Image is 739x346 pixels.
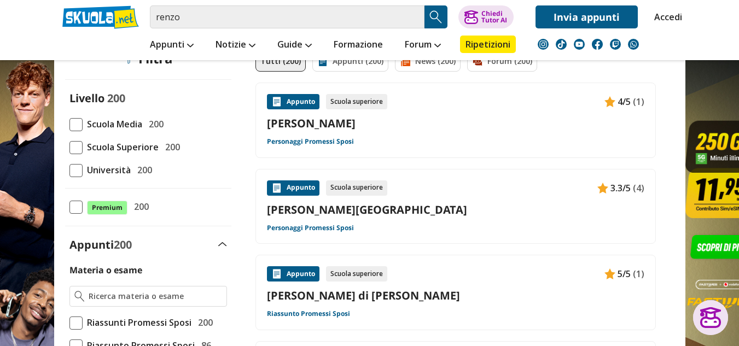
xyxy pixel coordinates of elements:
[402,36,444,55] a: Forum
[618,267,631,281] span: 5/5
[400,56,411,67] img: News filtro contenuto
[267,94,319,109] div: Appunto
[69,264,142,276] label: Materia o esame
[267,309,350,318] a: Riassunto Promessi Sposi
[267,202,644,217] a: [PERSON_NAME][GEOGRAPHIC_DATA]
[633,267,644,281] span: (1)
[74,291,85,302] img: Ricerca materia o esame
[331,36,386,55] a: Formazione
[89,291,222,302] input: Ricerca materia o esame
[114,237,132,252] span: 200
[275,36,315,55] a: Guide
[424,5,447,28] button: Search Button
[267,180,319,196] div: Appunto
[556,39,567,50] img: tiktok
[69,237,132,252] label: Appunti
[610,181,631,195] span: 3.3/5
[574,39,585,50] img: youtube
[604,96,615,107] img: Appunti contenuto
[592,39,603,50] img: facebook
[255,51,306,72] a: Tutti (200)
[147,36,196,55] a: Appunti
[271,96,282,107] img: Appunti contenuto
[267,116,644,131] a: [PERSON_NAME]
[69,91,104,105] label: Livello
[312,51,388,72] a: Appunti (200)
[654,5,677,28] a: Accedi
[481,10,507,24] div: Chiedi Tutor AI
[628,39,639,50] img: WhatsApp
[83,163,131,177] span: Università
[633,181,644,195] span: (4)
[326,94,387,109] div: Scuola superiore
[144,117,164,131] span: 200
[83,315,191,330] span: Riassunti Promessi Sposi
[395,51,461,72] a: News (200)
[267,288,644,303] a: [PERSON_NAME] di [PERSON_NAME]
[218,242,227,247] img: Apri e chiudi sezione
[87,201,127,215] span: Premium
[326,180,387,196] div: Scuola superiore
[267,266,319,282] div: Appunto
[610,39,621,50] img: twitch
[536,5,638,28] a: Invia appunti
[194,315,213,330] span: 200
[458,5,514,28] button: ChiediTutor AI
[326,266,387,282] div: Scuola superiore
[123,51,173,66] div: Filtra
[267,224,354,232] a: Personaggi Promessi Sposi
[161,140,180,154] span: 200
[633,95,644,109] span: (1)
[271,183,282,193] img: Appunti contenuto
[460,36,516,53] a: Ripetizioni
[618,95,631,109] span: 4/5
[467,51,537,72] a: Forum (200)
[317,56,328,67] img: Appunti filtro contenuto
[597,183,608,193] img: Appunti contenuto
[130,200,149,214] span: 200
[428,9,444,25] img: Cerca appunti, riassunti o versioni
[83,117,142,131] span: Scuola Media
[472,56,483,67] img: Forum filtro contenuto
[83,140,159,154] span: Scuola Superiore
[271,268,282,279] img: Appunti contenuto
[267,137,354,146] a: Personaggi Promessi Sposi
[213,36,258,55] a: Notizie
[150,5,424,28] input: Cerca appunti, riassunti o versioni
[538,39,549,50] img: instagram
[604,268,615,279] img: Appunti contenuto
[107,91,125,105] span: 200
[133,163,152,177] span: 200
